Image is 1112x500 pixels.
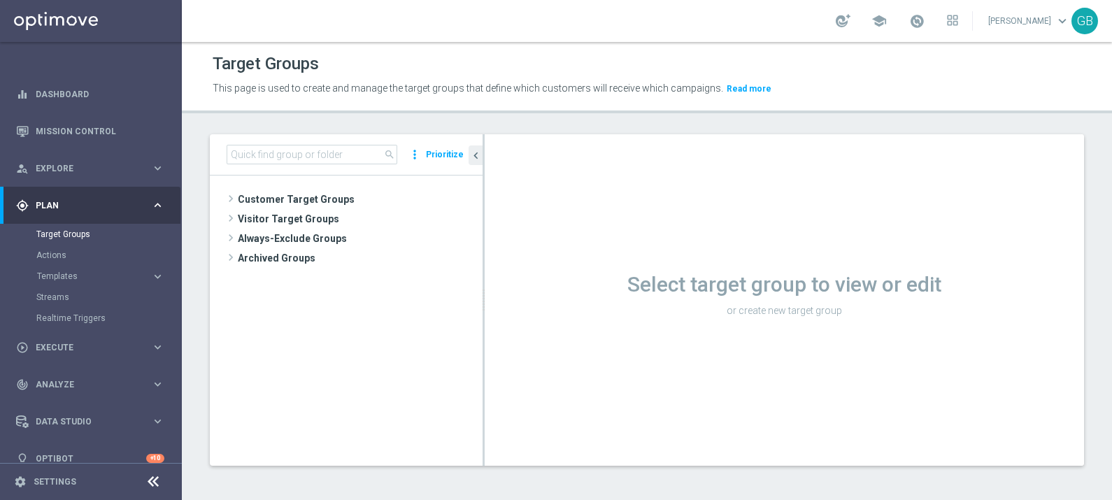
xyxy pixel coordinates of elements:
span: Explore [36,164,151,173]
button: person_search Explore keyboard_arrow_right [15,163,165,174]
div: Templates [36,266,180,287]
a: Target Groups [36,229,145,240]
button: Read more [725,81,773,97]
i: track_changes [16,378,29,391]
div: Data Studio [16,415,151,428]
div: Dashboard [16,76,164,113]
i: equalizer [16,88,29,101]
button: Templates keyboard_arrow_right [36,271,165,282]
button: lightbulb Optibot +10 [15,453,165,464]
i: keyboard_arrow_right [151,199,164,212]
span: keyboard_arrow_down [1055,13,1070,29]
button: track_changes Analyze keyboard_arrow_right [15,379,165,390]
span: search [384,149,395,160]
i: gps_fixed [16,199,29,212]
i: more_vert [408,145,422,164]
i: keyboard_arrow_right [151,378,164,391]
div: Optibot [16,440,164,477]
span: This page is used to create and manage the target groups that define which customers will receive... [213,83,723,94]
a: Realtime Triggers [36,313,145,324]
a: Settings [34,478,76,486]
div: Analyze [16,378,151,391]
h1: Target Groups [213,54,319,74]
i: play_circle_outline [16,341,29,354]
div: Explore [16,162,151,175]
span: Customer Target Groups [238,190,483,209]
i: keyboard_arrow_right [151,270,164,283]
div: Plan [16,199,151,212]
div: Target Groups [36,224,180,245]
i: keyboard_arrow_right [151,415,164,428]
button: play_circle_outline Execute keyboard_arrow_right [15,342,165,353]
button: Data Studio keyboard_arrow_right [15,416,165,427]
h1: Select target group to view or edit [485,272,1084,297]
div: +10 [146,454,164,463]
a: Mission Control [36,113,164,150]
div: Realtime Triggers [36,308,180,329]
button: equalizer Dashboard [15,89,165,100]
i: lightbulb [16,452,29,465]
div: Mission Control [16,113,164,150]
a: Actions [36,250,145,261]
a: Optibot [36,440,146,477]
button: Prioritize [424,145,466,164]
a: [PERSON_NAME]keyboard_arrow_down [987,10,1071,31]
a: Dashboard [36,76,164,113]
i: settings [14,476,27,488]
div: Actions [36,245,180,266]
div: GB [1071,8,1098,34]
span: Analyze [36,380,151,389]
i: keyboard_arrow_right [151,341,164,354]
div: Execute [16,341,151,354]
i: chevron_left [469,149,483,162]
span: Archived Groups [238,248,483,268]
span: school [871,13,887,29]
i: keyboard_arrow_right [151,162,164,175]
span: Data Studio [36,417,151,426]
div: Streams [36,287,180,308]
button: chevron_left [469,145,483,165]
span: Plan [36,201,151,210]
button: gps_fixed Plan keyboard_arrow_right [15,200,165,211]
span: Templates [37,272,137,280]
a: Streams [36,292,145,303]
p: or create new target group [485,304,1084,317]
div: Templates [37,272,151,280]
button: Mission Control [15,126,165,137]
i: person_search [16,162,29,175]
span: Always-Exclude Groups [238,229,483,248]
span: Visitor Target Groups [238,209,483,229]
input: Quick find group or folder [227,145,397,164]
span: Execute [36,343,151,352]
